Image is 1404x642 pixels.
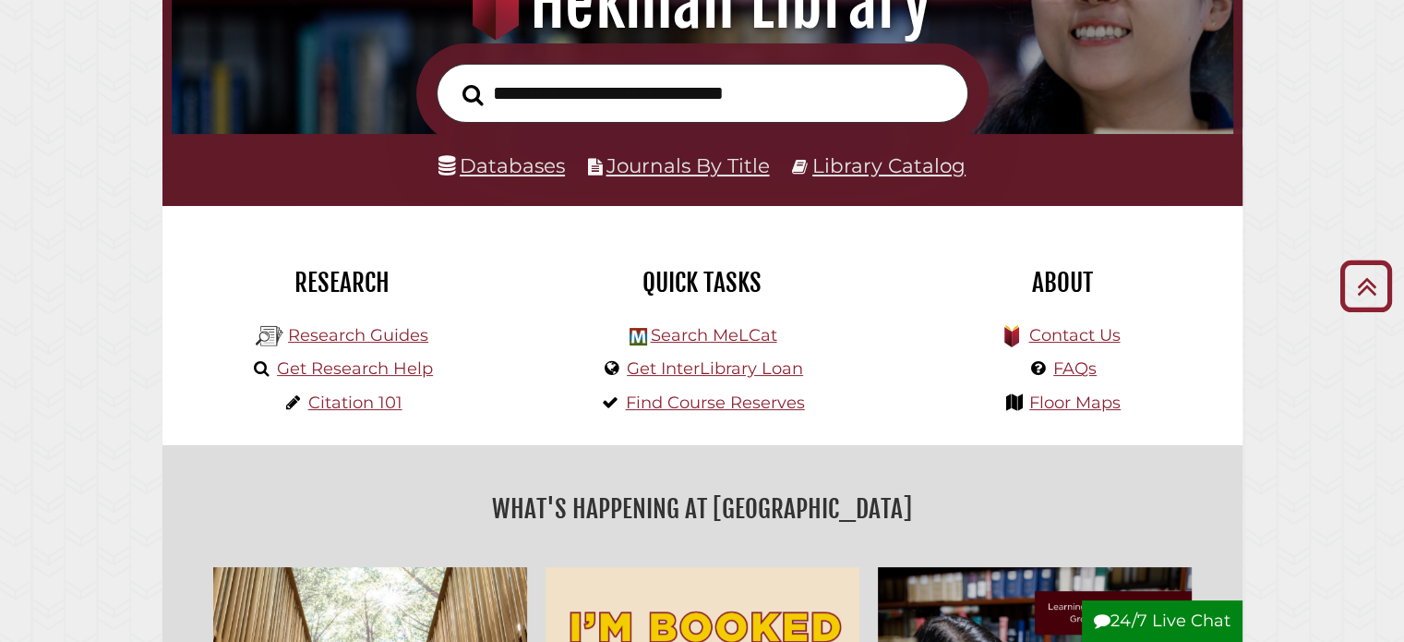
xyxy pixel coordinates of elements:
[438,153,565,177] a: Databases
[630,328,647,345] img: Hekman Library Logo
[896,267,1229,298] h2: About
[462,83,484,105] i: Search
[1028,325,1120,345] a: Contact Us
[277,358,433,379] a: Get Research Help
[308,393,402,413] a: Citation 101
[627,358,803,379] a: Get InterLibrary Loan
[176,267,509,298] h2: Research
[288,325,428,345] a: Research Guides
[1029,393,1121,413] a: Floor Maps
[256,322,283,350] img: Hekman Library Logo
[606,153,770,177] a: Journals By Title
[1053,358,1097,379] a: FAQs
[453,79,493,111] button: Search
[536,267,869,298] h2: Quick Tasks
[812,153,966,177] a: Library Catalog
[1333,271,1399,301] a: Back to Top
[650,325,776,345] a: Search MeLCat
[176,488,1229,530] h2: What's Happening at [GEOGRAPHIC_DATA]
[626,393,805,413] a: Find Course Reserves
